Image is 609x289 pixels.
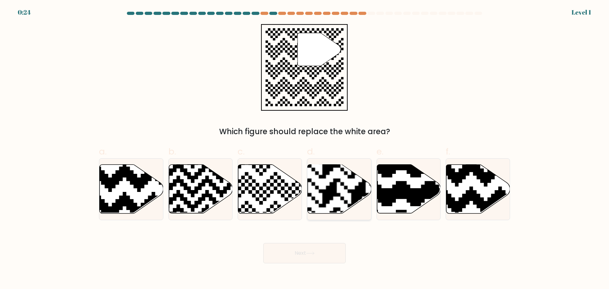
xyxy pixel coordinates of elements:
div: Which figure should replace the white area? [103,126,506,137]
div: Level 1 [572,8,591,17]
span: e. [377,145,383,158]
span: a. [99,145,107,158]
span: b. [168,145,176,158]
span: f. [446,145,450,158]
span: c. [238,145,245,158]
div: 0:24 [18,8,31,17]
span: d. [307,145,315,158]
button: Next [263,243,346,263]
g: " [298,33,341,66]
